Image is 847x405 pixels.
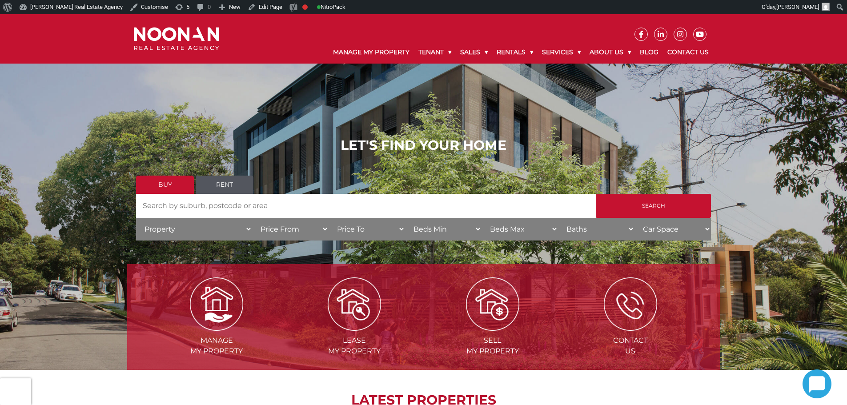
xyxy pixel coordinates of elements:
[136,176,194,194] a: Buy
[425,299,561,355] a: Sellmy Property
[466,277,519,331] img: Sell my property
[136,137,711,153] h1: LET'S FIND YOUR HOME
[134,27,219,51] img: Noonan Real Estate Agency
[196,176,253,194] a: Rent
[456,41,492,64] a: Sales
[562,299,698,355] a: ContactUs
[286,299,422,355] a: Leasemy Property
[492,41,538,64] a: Rentals
[286,335,422,357] span: Lease my Property
[585,41,635,64] a: About Us
[538,41,585,64] a: Services
[425,335,561,357] span: Sell my Property
[596,194,711,218] input: Search
[302,4,308,10] div: Focus keyphrase not set
[190,277,243,331] img: Manage my Property
[328,277,381,331] img: Lease my property
[149,335,285,357] span: Manage my Property
[414,41,456,64] a: Tenant
[635,41,663,64] a: Blog
[329,41,414,64] a: Manage My Property
[149,299,285,355] a: Managemy Property
[136,194,596,218] input: Search by suburb, postcode or area
[776,4,819,10] span: [PERSON_NAME]
[562,335,698,357] span: Contact Us
[663,41,713,64] a: Contact Us
[604,277,657,331] img: ICONS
